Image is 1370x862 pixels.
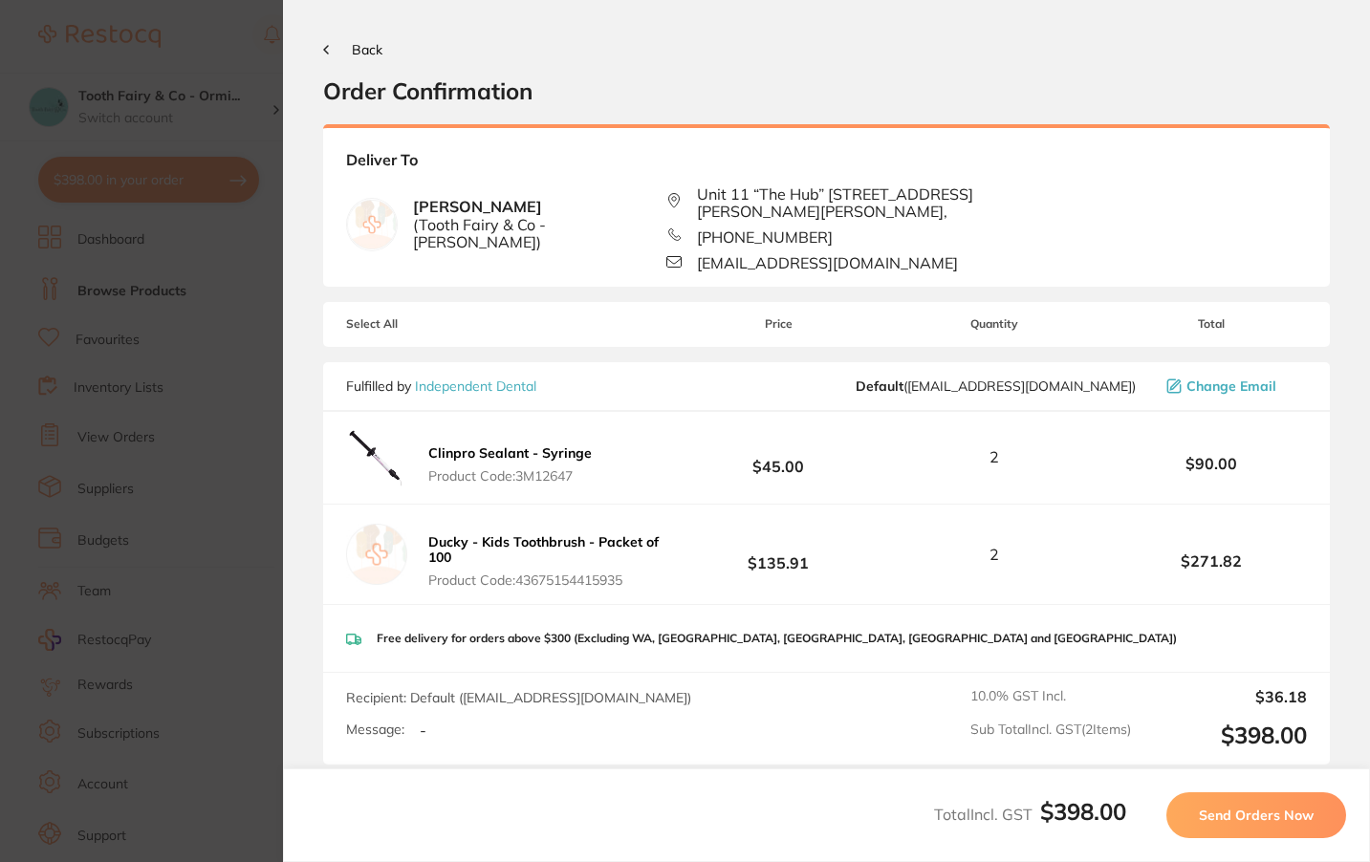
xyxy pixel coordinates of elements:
[346,722,404,738] label: Message:
[989,448,999,465] span: 2
[1146,688,1307,705] output: $36.18
[1199,807,1314,824] span: Send Orders Now
[856,378,1136,394] span: orders@independentdental.com.au
[428,444,592,462] b: Clinpro Sealant - Syringe
[856,377,903,395] b: Default
[323,42,382,57] button: Back
[428,468,592,484] span: Product Code: 3M12647
[347,200,397,249] img: empty.jpg
[683,536,875,571] b: $135.91
[346,524,407,585] img: empty.jpg
[346,427,407,488] img: dnZuY2o4Zg
[697,228,833,246] span: [PHONE_NUMBER]
[1115,552,1307,570] b: $271.82
[683,317,875,331] span: Price
[683,440,875,475] b: $45.00
[423,533,683,589] button: Ducky - Kids Toothbrush - Packet of 100 Product Code:43675154415935
[970,688,1131,705] span: 10.0 % GST Incl.
[346,317,537,331] span: Select All
[352,41,382,58] span: Back
[346,689,691,706] span: Recipient: Default ( [EMAIL_ADDRESS][DOMAIN_NAME] )
[1161,377,1307,395] button: Change Email
[420,722,426,739] p: -
[428,572,677,588] span: Product Code: 43675154415935
[1166,792,1346,838] button: Send Orders Now
[377,632,1177,645] p: Free delivery for orders above $300 (Excluding WA, [GEOGRAPHIC_DATA], [GEOGRAPHIC_DATA], [GEOGRAP...
[423,444,598,485] button: Clinpro Sealant - Syringe Product Code:3M12647
[875,317,1115,331] span: Quantity
[1146,722,1307,749] output: $398.00
[970,722,1131,749] span: Sub Total Incl. GST ( 2 Items)
[1040,797,1126,826] b: $398.00
[697,254,958,271] span: [EMAIL_ADDRESS][DOMAIN_NAME]
[413,216,666,251] span: ( Tooth Fairy & Co - [PERSON_NAME] )
[428,533,659,566] b: Ducky - Kids Toothbrush - Packet of 100
[989,546,999,563] span: 2
[415,377,536,395] a: Independent Dental
[413,198,666,250] b: [PERSON_NAME]
[346,378,536,394] p: Fulfilled by
[1115,317,1307,331] span: Total
[346,151,1307,184] b: Deliver To
[1115,455,1307,472] b: $90.00
[1186,378,1276,394] span: Change Email
[323,76,1330,105] h2: Order Confirmation
[697,185,987,221] span: Unit 11 “The Hub” [STREET_ADDRESS][PERSON_NAME][PERSON_NAME],
[934,805,1126,824] span: Total Incl. GST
